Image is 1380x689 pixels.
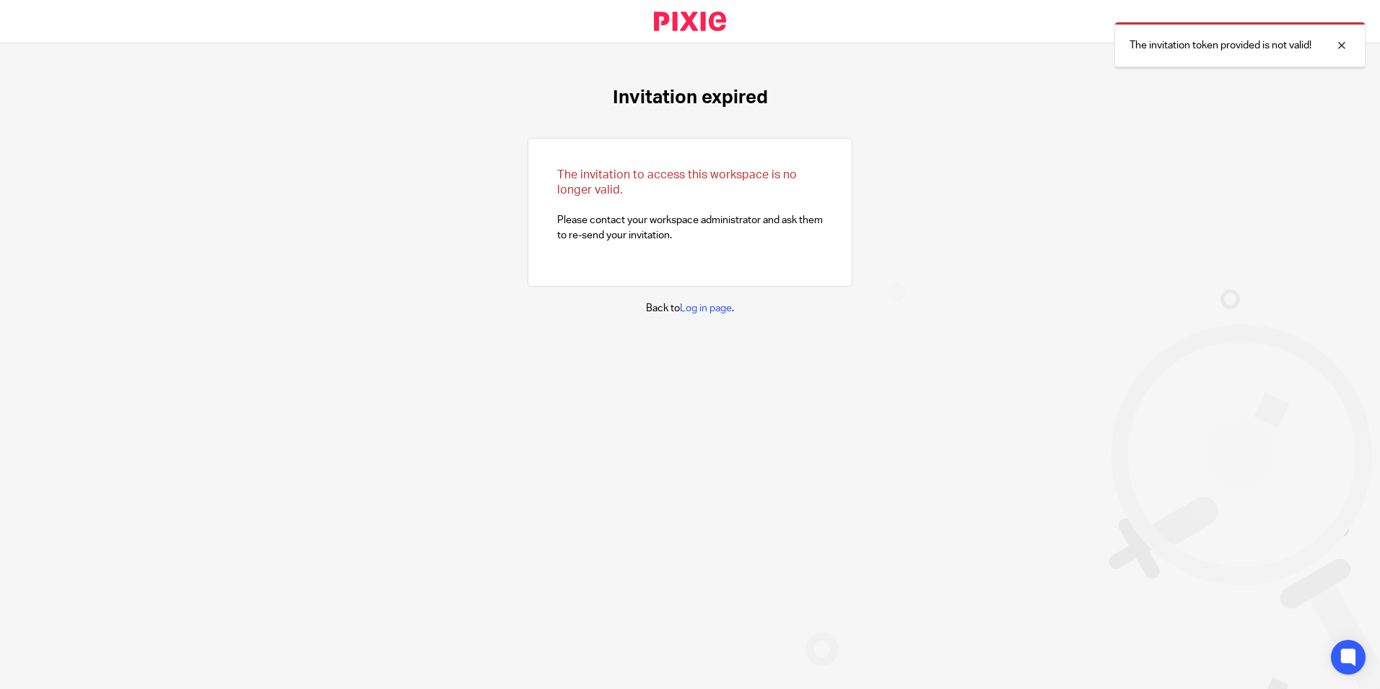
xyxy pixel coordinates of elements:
[557,169,797,196] span: The invitation to access this workspace is no longer valid.
[557,168,823,243] p: Please contact your workspace administrator and ask them to re-send your invitation.
[613,87,768,109] h1: Invitation expired
[1130,38,1311,53] p: The invitation token provided is not valid!
[680,303,732,313] a: Log in page
[646,301,734,316] p: Back to .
